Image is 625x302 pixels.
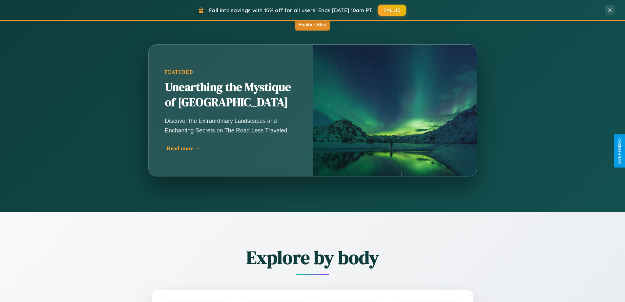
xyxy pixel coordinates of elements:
[165,69,296,75] div: Featured
[295,18,330,31] button: Explore Blog
[116,245,510,270] h2: Explore by body
[165,116,296,135] p: Discover the Extraordinary Landscapes and Enchanting Secrets on The Road Less Traveled.
[617,138,622,164] div: Give Feedback
[167,145,298,152] div: Read more →
[209,7,373,13] span: Fall into savings with 15% off for all users! Ends [DATE] 10am PT.
[165,80,296,110] h2: Unearthing the Mystique of [GEOGRAPHIC_DATA]
[378,5,406,16] button: FALL15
